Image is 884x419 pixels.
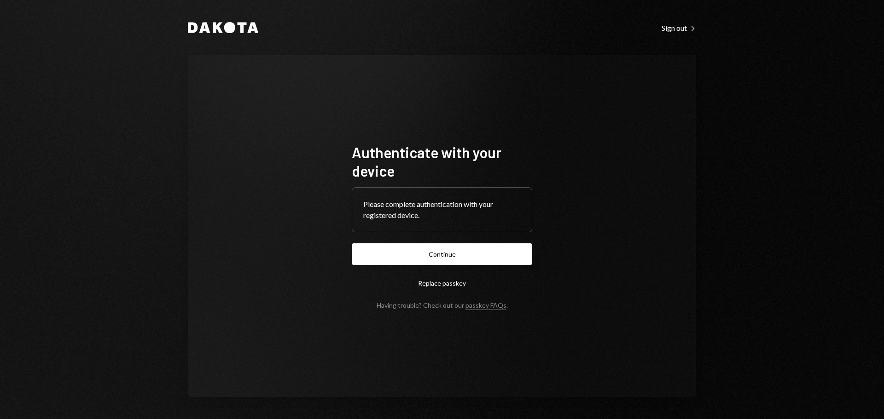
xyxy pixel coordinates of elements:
[662,23,696,33] a: Sign out
[465,301,506,310] a: passkey FAQs
[363,199,521,221] div: Please complete authentication with your registered device.
[352,272,532,294] button: Replace passkey
[352,143,532,180] h1: Authenticate with your device
[352,243,532,265] button: Continue
[377,301,508,309] div: Having trouble? Check out our .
